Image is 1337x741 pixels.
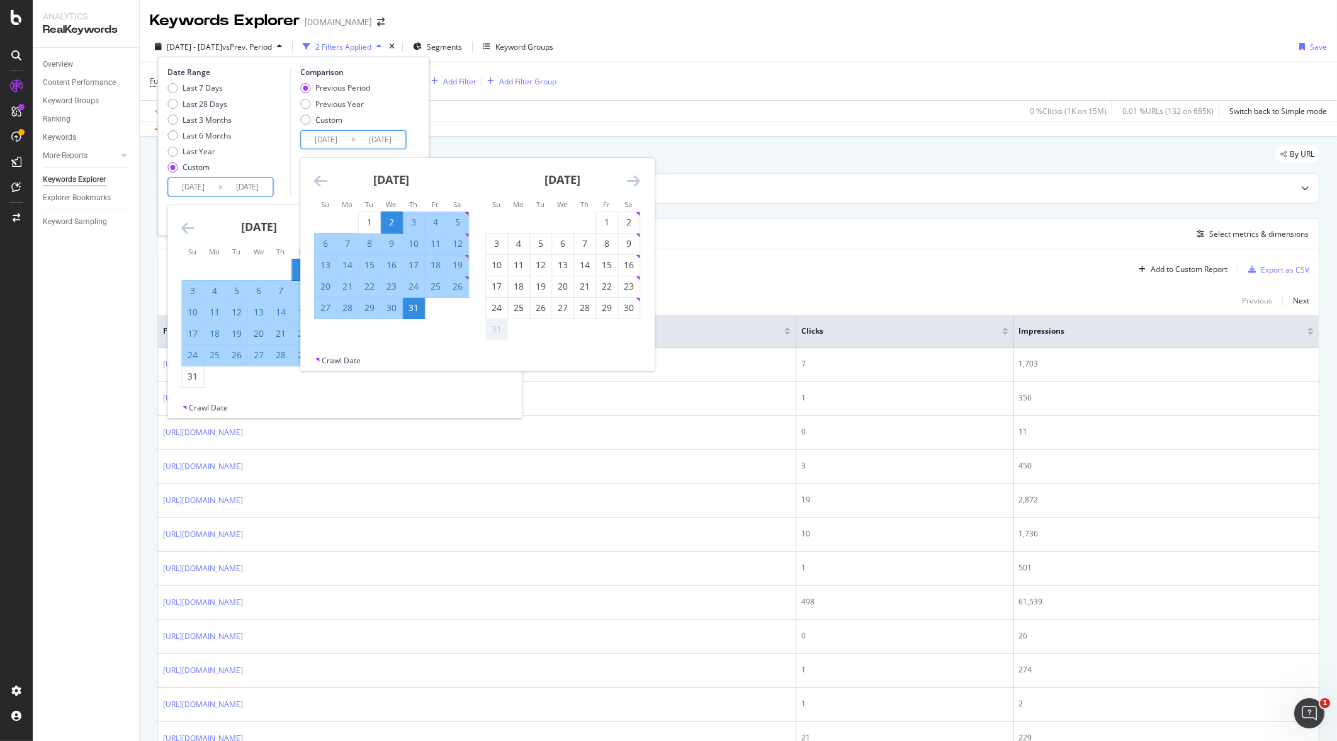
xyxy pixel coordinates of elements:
div: Move forward to switch to the next month. [627,173,640,189]
div: 8 [596,237,618,250]
a: Explorer Bookmarks [43,191,130,205]
div: Keyword Sampling [43,215,107,229]
span: By URL [1290,150,1314,158]
span: vs Prev. Period [222,42,272,52]
td: Selected. Wednesday, July 16, 2025 [380,254,402,276]
td: Selected. Monday, August 11, 2025 [204,302,226,323]
td: Choose Monday, August 4, 2025 as your check-in date. It’s available. [507,233,529,254]
span: Segments [427,42,462,52]
div: 25 [204,349,225,361]
div: [DOMAIN_NAME] [305,16,372,28]
td: Selected. Friday, August 29, 2025 [292,344,314,366]
td: Selected. Wednesday, July 30, 2025 [380,297,402,319]
div: Previous Period [300,82,370,93]
span: Full URL [150,76,178,86]
td: Choose Thursday, August 21, 2025 as your check-in date. It’s available. [573,276,595,297]
td: Selected. Saturday, July 5, 2025 [446,212,468,233]
div: 9 [618,237,640,250]
div: 10 [403,237,424,250]
div: 11 [204,306,225,319]
div: 19 [447,259,468,271]
div: Analytics [43,10,129,23]
td: Selected. Sunday, August 17, 2025 [182,323,204,344]
td: Selected. Saturday, July 12, 2025 [446,233,468,254]
div: Last 28 Days [167,99,232,110]
div: Custom [300,115,370,125]
div: 0.01 % URLs ( 132 on 685K ) [1122,106,1214,116]
div: Custom [167,162,232,173]
div: 19 [226,327,247,340]
td: Choose Tuesday, August 19, 2025 as your check-in date. It’s available. [529,276,551,297]
td: Selected. Tuesday, July 8, 2025 [358,233,380,254]
span: Full URL [163,325,765,337]
div: Add Filter Group [499,76,556,87]
small: Sa [624,200,632,209]
td: Selected. Monday, July 7, 2025 [336,233,358,254]
td: Choose Friday, August 1, 2025 as your check-in date. It’s available. [595,212,618,233]
div: Comparison [300,67,410,77]
td: Selected. Wednesday, August 6, 2025 [248,280,270,302]
td: Choose Sunday, August 3, 2025 as your check-in date. It’s available. [485,233,507,254]
div: 21 [270,327,291,340]
a: Content Performance [43,76,130,89]
a: Overview [43,58,130,71]
td: Selected. Sunday, August 24, 2025 [182,344,204,366]
td: Selected. Wednesday, August 27, 2025 [248,344,270,366]
small: Su [321,200,329,209]
div: 17 [486,280,507,293]
div: Move backward to switch to the previous month. [181,220,195,236]
td: Selected. Monday, August 4, 2025 [204,280,226,302]
div: 22 [292,327,313,340]
div: Ranking [43,113,71,126]
div: Calendar [300,158,654,355]
div: 29 [596,302,618,314]
div: More Reports [43,149,87,162]
div: Select metrics & dimensions [1209,229,1309,239]
td: Selected. Sunday, August 10, 2025 [182,302,204,323]
div: 11 [508,259,529,271]
div: 17 [182,327,203,340]
td: Choose Monday, August 18, 2025 as your check-in date. It’s available. [507,276,529,297]
div: 15 [292,306,313,319]
small: We [254,247,264,256]
td: Selected. Friday, July 4, 2025 [424,212,446,233]
small: We [557,200,567,209]
button: Export as CSV [1243,259,1309,280]
div: 21 [337,280,358,293]
a: [URL][DOMAIN_NAME] [163,528,243,541]
td: Choose Tuesday, August 5, 2025 as your check-in date. It’s available. [529,233,551,254]
small: Mo [513,200,524,209]
div: 13 [315,259,336,271]
div: RealKeywords [43,23,129,37]
button: Previous [1242,293,1272,308]
a: [URL][DOMAIN_NAME] [163,562,243,575]
div: 7 [574,237,595,250]
div: 3 [182,285,203,297]
div: 29 [359,302,380,314]
td: Choose Monday, August 25, 2025 as your check-in date. It’s available. [507,297,529,319]
div: Keywords Explorer [150,10,300,31]
div: 5 [530,237,551,250]
div: 14 [337,259,358,271]
div: Add Filter [443,76,477,87]
div: 31 [403,302,424,314]
td: Selected. Tuesday, August 26, 2025 [226,344,248,366]
div: 15 [596,259,618,271]
div: Move backward to switch to the previous month. [314,173,327,189]
div: Last 6 Months [183,130,232,141]
div: 28 [574,302,595,314]
div: 6 [552,237,573,250]
button: Apply [150,101,186,121]
div: Keywords Explorer [43,173,106,186]
td: Choose Saturday, August 30, 2025 as your check-in date. It’s available. [618,297,640,319]
div: Last 28 Days [183,99,227,110]
div: 20 [552,280,573,293]
td: Selected. Monday, July 21, 2025 [336,276,358,297]
td: Choose Tuesday, August 26, 2025 as your check-in date. It’s available. [529,297,551,319]
div: Last Year [183,146,215,157]
button: Save [1294,37,1327,57]
td: Selected. Thursday, August 14, 2025 [270,302,292,323]
td: Selected. Friday, July 11, 2025 [424,233,446,254]
td: Selected. Tuesday, July 22, 2025 [358,276,380,297]
td: Selected as end date. Thursday, July 31, 2025 [402,297,424,319]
